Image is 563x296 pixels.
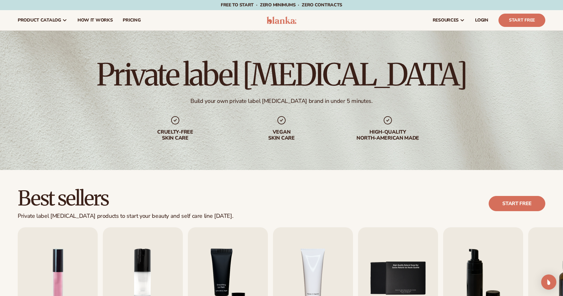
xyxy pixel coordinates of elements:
span: product catalog [18,18,61,23]
img: logo [267,16,297,24]
div: Vegan skin care [241,129,322,141]
div: Open Intercom Messenger [541,274,556,290]
div: Build your own private label [MEDICAL_DATA] brand in under 5 minutes. [190,98,372,105]
a: product catalog [13,10,72,30]
div: Cruelty-free skin care [135,129,216,141]
h2: Best sellers [18,188,233,209]
span: LOGIN [475,18,488,23]
a: pricing [118,10,145,30]
a: Start Free [498,14,545,27]
span: How It Works [77,18,113,23]
div: High-quality North-american made [347,129,428,141]
a: resources [428,10,470,30]
a: LOGIN [470,10,493,30]
span: resources [433,18,459,23]
span: pricing [123,18,140,23]
a: Start free [489,196,545,211]
div: Private label [MEDICAL_DATA] products to start your beauty and self care line [DATE]. [18,213,233,220]
h1: Private label [MEDICAL_DATA] [96,60,467,90]
a: How It Works [72,10,118,30]
span: Free to start · ZERO minimums · ZERO contracts [221,2,342,8]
